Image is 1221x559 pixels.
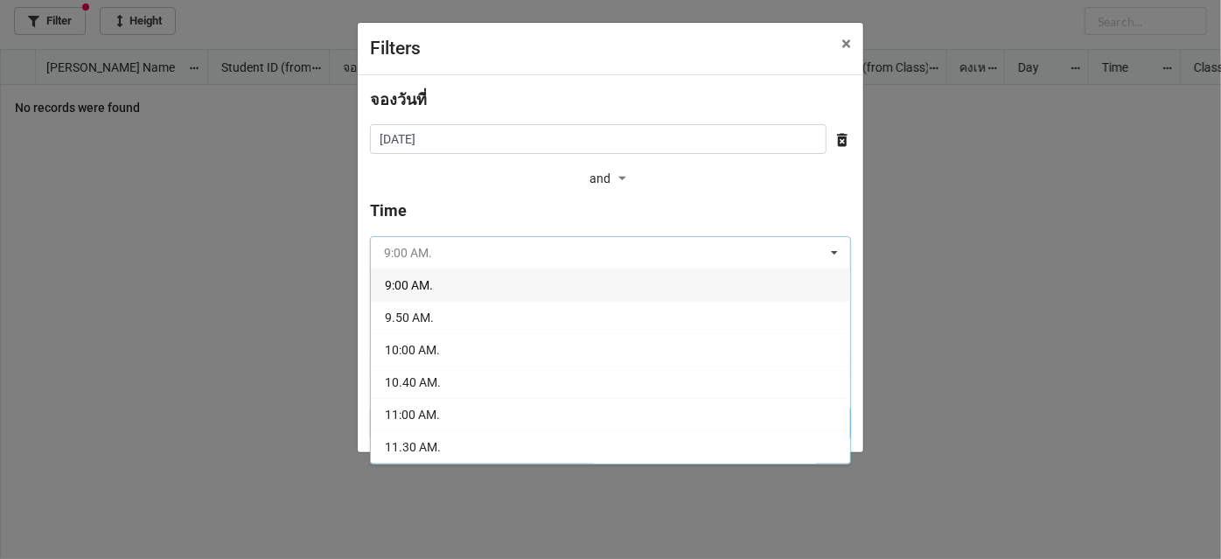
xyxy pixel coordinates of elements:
span: 10:00 AM. [385,343,440,357]
label: จองวันที่ [370,87,427,112]
span: 9.50 AM. [385,311,434,325]
span: 11.30 AM. [385,440,441,454]
input: Date [370,124,827,154]
span: 9:00 AM. [385,278,433,292]
div: and [590,166,631,192]
div: Filters [370,35,803,63]
span: × [841,33,851,54]
span: 10.40 AM. [385,375,441,389]
label: Time [370,199,407,223]
span: 11:00 AM. [385,408,440,422]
